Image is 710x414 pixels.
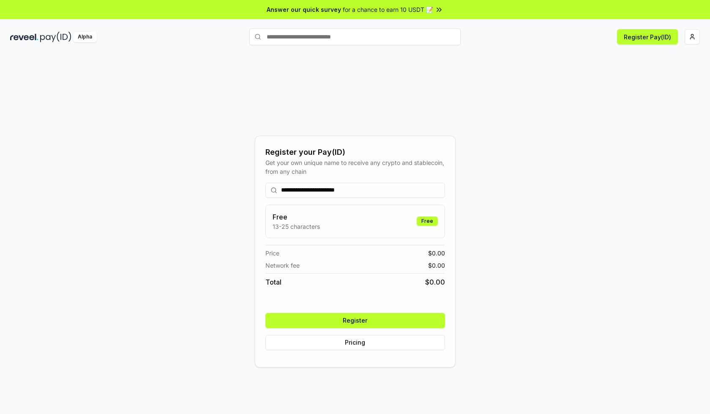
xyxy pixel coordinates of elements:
div: Register your Pay(ID) [265,146,445,158]
p: 13-25 characters [273,222,320,231]
button: Register Pay(ID) [617,29,678,44]
div: Free [417,217,438,226]
span: Price [265,249,279,258]
span: $ 0.00 [428,249,445,258]
h3: Free [273,212,320,222]
span: $ 0.00 [428,261,445,270]
img: pay_id [40,32,71,42]
span: Network fee [265,261,300,270]
button: Pricing [265,335,445,350]
span: Answer our quick survey [267,5,341,14]
div: Get your own unique name to receive any crypto and stablecoin, from any chain [265,158,445,176]
img: reveel_dark [10,32,38,42]
div: Alpha [73,32,97,42]
span: for a chance to earn 10 USDT 📝 [343,5,433,14]
button: Register [265,313,445,328]
span: $ 0.00 [425,277,445,287]
span: Total [265,277,281,287]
